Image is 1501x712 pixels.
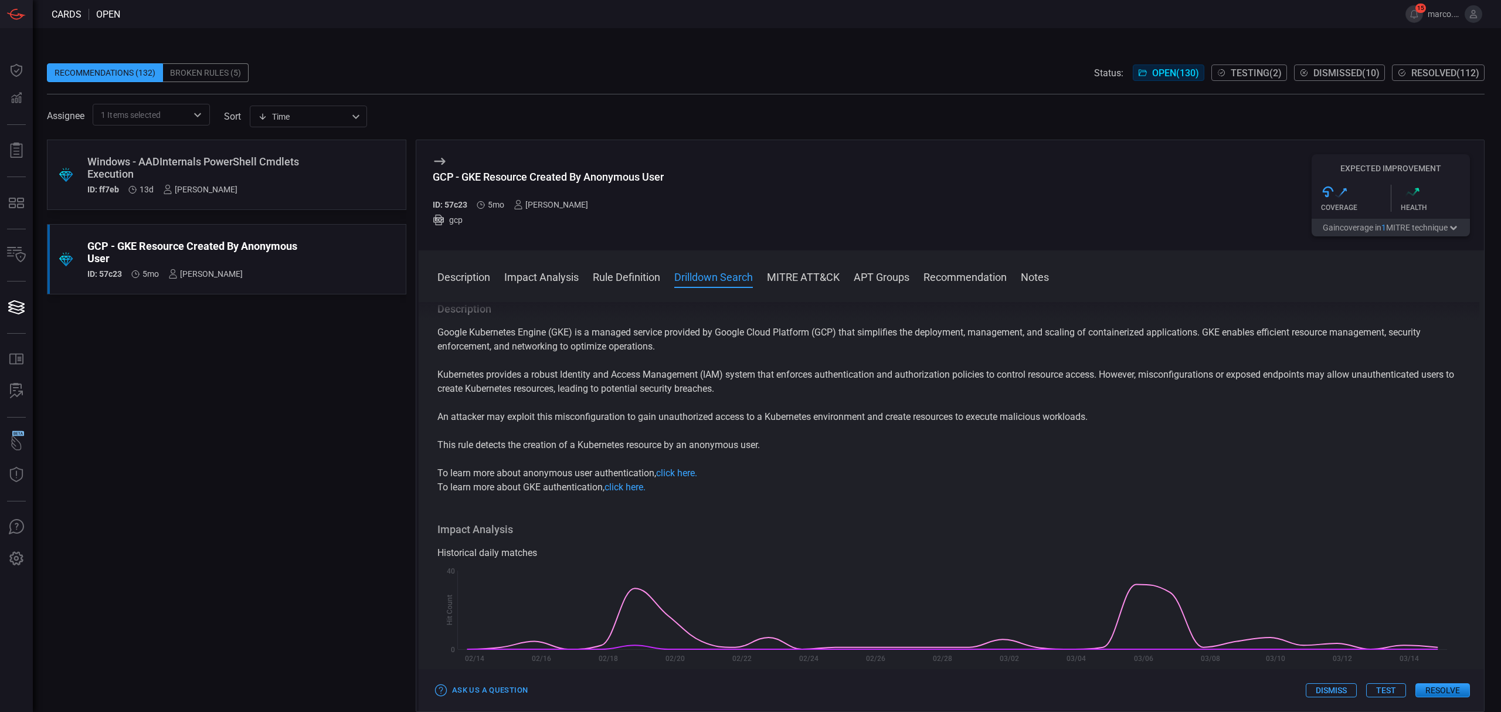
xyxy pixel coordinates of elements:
div: [PERSON_NAME] [163,185,237,194]
div: gcp [433,214,664,226]
button: Threat Intelligence [2,461,30,489]
p: An attacker may exploit this misconfiguration to gain unauthorized access to a Kubernetes environ... [437,410,1465,424]
button: Impact Analysis [504,269,579,283]
button: Dashboard [2,56,30,84]
text: 02/14 [465,655,484,663]
button: Rule Catalog [2,345,30,374]
div: [PERSON_NAME] [514,200,588,209]
span: Mar 17, 2025 10:05 AM [488,200,504,209]
button: MITRE ATT&CK [767,269,840,283]
button: Resolve [1415,683,1470,697]
span: Resolved ( 112 ) [1411,67,1479,79]
button: Ask Us A Question [2,513,30,541]
button: Notes [1021,269,1049,283]
p: To learn more about GKE authentication, [437,480,1465,494]
h3: Impact Analysis [437,523,1465,537]
h5: ID: 57c23 [433,200,467,209]
div: GCP - GKE Resource Created By Anonymous User [433,171,664,183]
button: Cards [2,293,30,321]
span: Mar 17, 2025 10:05 AM [142,269,159,279]
text: 03/08 [1201,655,1220,663]
div: Health [1401,204,1471,212]
button: Drilldown Search [674,269,753,283]
button: ALERT ANALYSIS [2,377,30,405]
button: Rule Definition [593,269,660,283]
button: Inventory [2,241,30,269]
span: open [96,9,120,20]
text: 02/26 [866,655,885,663]
span: 1 [1381,223,1386,232]
a: click here. [656,467,697,479]
span: 1 Items selected [101,109,161,121]
span: Cards [52,9,81,20]
div: Time [258,111,348,123]
button: Test [1366,683,1406,697]
text: 03/12 [1333,655,1352,663]
button: Preferences [2,545,30,573]
span: marco.[PERSON_NAME] [1428,9,1460,19]
text: 03/14 [1400,655,1419,663]
button: MITRE - Detection Posture [2,189,30,217]
span: Assignee [47,110,84,121]
text: 02/28 [933,655,952,663]
button: Wingman [2,429,30,457]
span: 15 [1415,4,1426,13]
button: Description [437,269,490,283]
button: Dismiss [1306,683,1357,697]
div: [PERSON_NAME] [168,269,243,279]
text: 02/16 [532,655,551,663]
text: Hit Count [446,595,454,625]
p: Google Kubernetes Engine (GKE) is a managed service provided by Google Cloud Platform (GCP) that ... [437,326,1465,354]
button: Reports [2,137,30,165]
button: Open [189,107,206,123]
text: 02/18 [599,655,618,663]
span: Dismissed ( 10 ) [1313,67,1380,79]
button: Ask Us a Question [433,682,531,700]
button: Detections [2,84,30,113]
text: 03/02 [1000,655,1019,663]
h5: ID: 57c23 [87,269,122,279]
div: Windows - AADInternals PowerShell Cmdlets Execution [87,155,321,180]
div: GCP - GKE Resource Created By Anonymous User [87,240,321,265]
span: Status: [1094,67,1123,79]
button: Resolved(112) [1392,65,1485,81]
text: 40 [447,567,455,575]
button: Recommendation [923,269,1007,283]
text: 02/22 [732,655,752,663]
div: Coverage [1321,204,1391,212]
button: APT Groups [854,269,909,283]
h5: Expected Improvement [1312,164,1470,173]
button: Testing(2) [1211,65,1287,81]
p: This rule detects the creation of a Kubernetes resource by an anonymous user. [437,438,1465,452]
a: click here. [605,482,646,493]
p: To learn more about anonymous user authentication, [437,466,1465,480]
div: Recommendations (132) [47,63,163,82]
text: 0 [451,646,455,654]
button: Dismissed(10) [1294,65,1385,81]
button: Gaincoverage in1MITRE technique [1312,219,1470,236]
text: 03/10 [1266,655,1285,663]
span: Aug 05, 2025 7:03 AM [140,185,154,194]
span: Open ( 130 ) [1152,67,1199,79]
div: Historical daily matches [437,546,1465,560]
text: 03/04 [1067,655,1086,663]
text: 03/06 [1134,655,1153,663]
text: 02/24 [799,655,819,663]
p: Kubernetes provides a robust Identity and Access Management (IAM) system that enforces authentica... [437,368,1465,396]
span: Testing ( 2 ) [1231,67,1282,79]
label: sort [224,111,241,122]
button: 15 [1405,5,1423,23]
div: Broken Rules (5) [163,63,249,82]
h5: ID: ff7eb [87,185,119,194]
text: 02/20 [665,655,685,663]
button: Open(130) [1133,65,1204,81]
